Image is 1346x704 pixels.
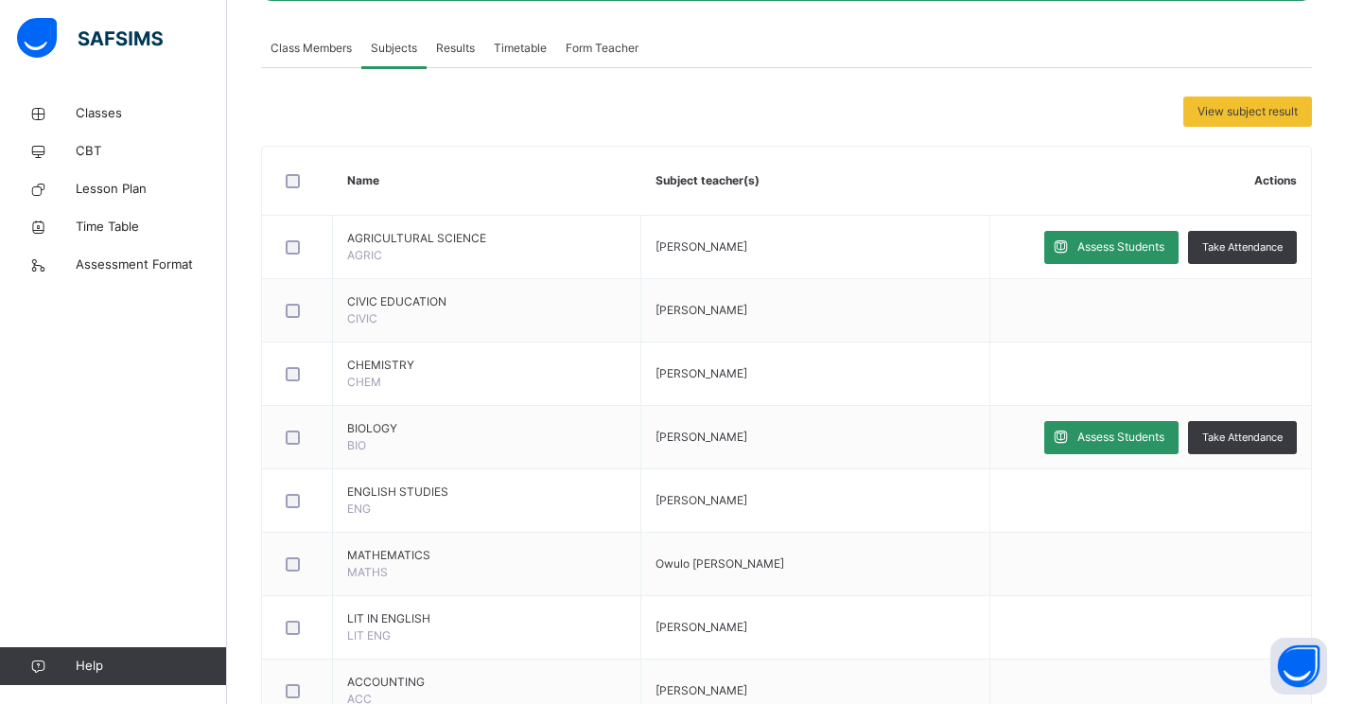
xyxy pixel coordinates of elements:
span: AGRICULTURAL SCIENCE [347,230,626,247]
span: Timetable [494,40,547,57]
button: Open asap [1270,638,1327,695]
th: Name [333,147,641,216]
span: Class Members [271,40,352,57]
span: CIVIC [347,311,377,326]
span: CBT [76,142,227,161]
span: [PERSON_NAME] [656,303,747,317]
span: Results [436,40,475,57]
span: Assess Students [1077,238,1164,255]
span: Lesson Plan [76,180,227,199]
span: Form Teacher [566,40,638,57]
span: LIT IN ENGLISH [347,610,626,627]
span: [PERSON_NAME] [656,239,747,254]
span: AGRIC [347,248,382,262]
span: [PERSON_NAME] [656,366,747,380]
span: Subjects [371,40,417,57]
span: Owulo [PERSON_NAME] [656,556,784,571]
span: CHEM [347,375,381,389]
span: Classes [76,104,227,123]
span: Time Table [76,218,227,237]
span: LIT ENG [347,628,391,642]
span: [PERSON_NAME] [656,430,747,444]
img: safsims [17,18,163,58]
span: [PERSON_NAME] [656,683,747,697]
span: MATHS [347,565,388,579]
th: Actions [990,147,1311,216]
span: Assess Students [1077,429,1164,446]
span: ACCOUNTING [347,674,626,691]
span: [PERSON_NAME] [656,493,747,507]
span: Help [76,657,226,676]
span: ENG [347,502,371,516]
th: Subject teacher(s) [641,147,990,216]
span: MATHEMATICS [347,547,626,564]
span: Take Attendance [1202,430,1283,446]
span: [PERSON_NAME] [656,620,747,634]
span: Assessment Format [76,255,227,274]
span: View subject result [1197,103,1298,120]
span: CHEMISTRY [347,357,626,374]
span: ENGLISH STUDIES [347,484,626,501]
span: CIVIC EDUCATION [347,293,626,310]
span: BIO [347,438,366,452]
span: Take Attendance [1202,239,1283,255]
span: BIOLOGY [347,420,626,437]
